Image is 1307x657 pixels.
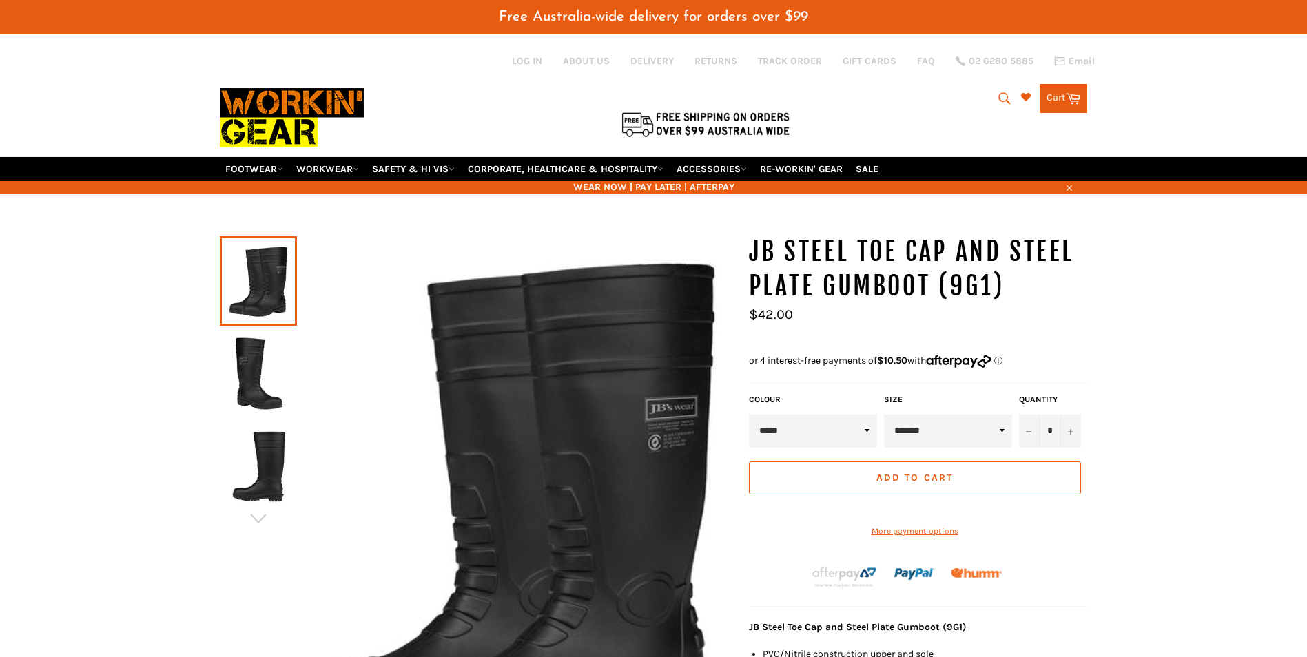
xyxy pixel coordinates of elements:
img: Afterpay-Logo-on-dark-bg_large.png [811,565,878,589]
a: SAFETY & HI VIS [367,157,460,181]
a: Cart [1040,84,1087,113]
a: RE-WORKIN' GEAR [754,157,848,181]
a: ACCESSORIES [671,157,752,181]
img: Workin Gear leaders in Workwear, Safety Boots, PPE, Uniforms. Australia's No.1 in Workwear [220,79,364,156]
span: Email [1069,56,1095,66]
span: $42.00 [749,306,793,322]
img: Flat $9.95 shipping Australia wide [619,109,792,138]
a: 02 6280 5885 [956,56,1033,66]
a: DELIVERY [630,54,674,67]
a: CORPORATE, HEALTHCARE & HOSPITALITY [462,157,669,181]
a: ABOUT US [563,54,610,67]
a: FAQ [917,54,935,67]
a: More payment options [749,525,1081,537]
a: WORKWEAR [291,157,364,181]
button: Increase item quantity by one [1060,415,1081,448]
a: Log in [512,55,542,67]
span: Free Australia-wide delivery for orders over $99 [499,10,808,24]
button: Add to Cart [749,461,1081,494]
a: SALE [850,157,884,181]
button: Reduce item quantity by one [1019,415,1040,448]
a: TRACK ORDER [758,54,822,67]
a: Email [1054,56,1095,67]
img: Workin Gear JB Steel Toe Cap and Steel Plate Gumboot [227,428,290,503]
img: Workin Gear JB Steel Toe Cap and Steel Plate Gumboot [227,335,290,411]
label: Size [884,394,1012,406]
img: paypal.png [894,554,935,594]
strong: JB Steel Toe Cap and Steel Plate Gumboot (9G1) [749,621,967,633]
a: FOOTWEAR [220,157,289,181]
span: Add to Cart [876,472,953,483]
h1: JB Steel Toe Cap and Steel Plate Gumboot (9G1) [749,235,1088,303]
img: Humm_core_logo_RGB-01_300x60px_small_195d8312-4386-4de7-b182-0ef9b6303a37.png [951,568,1002,578]
a: GIFT CARDS [843,54,896,67]
label: Quantity [1019,394,1081,406]
a: RETURNS [694,54,737,67]
span: 02 6280 5885 [969,56,1033,66]
span: WEAR NOW | PAY LATER | AFTERPAY [220,180,1088,194]
label: COLOUR [749,394,877,406]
